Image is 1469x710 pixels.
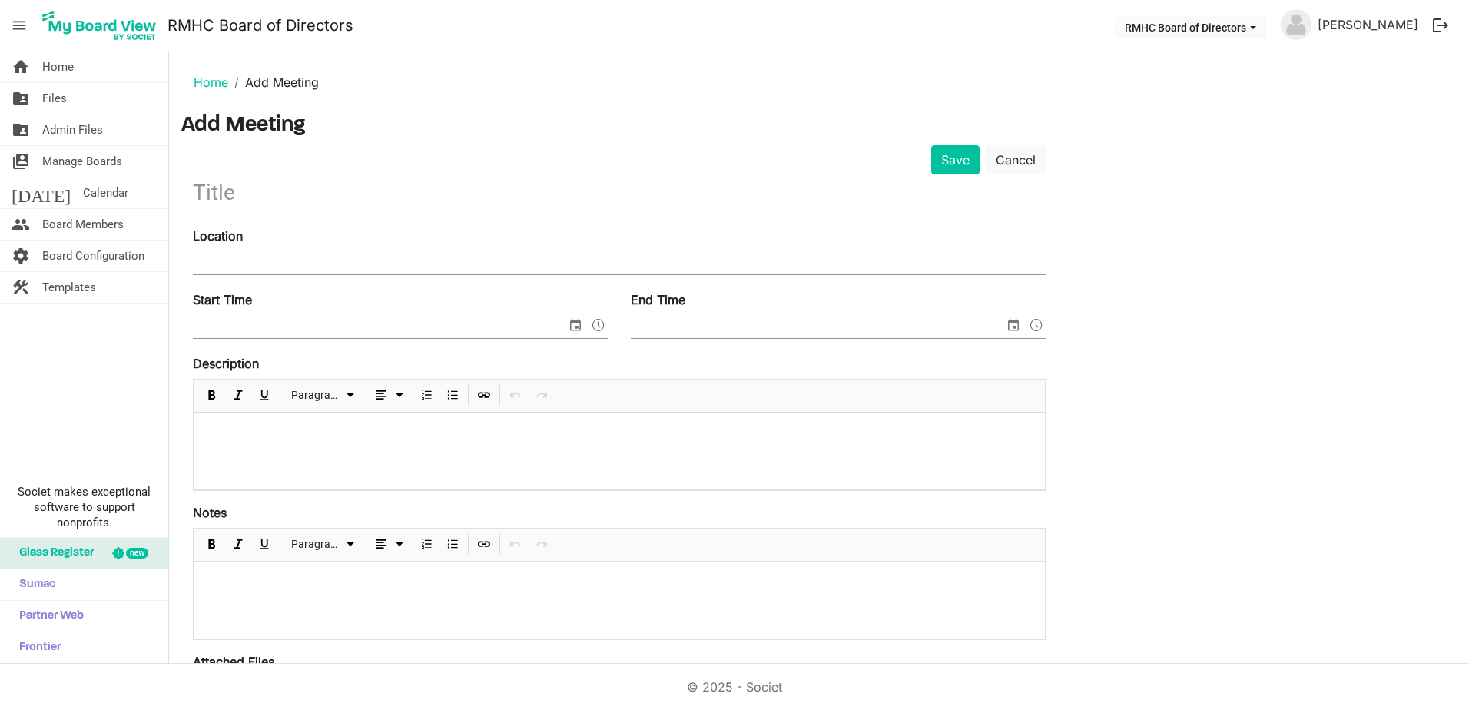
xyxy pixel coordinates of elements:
[42,83,67,114] span: Files
[42,51,74,82] span: Home
[225,380,251,412] div: Italic
[283,380,364,412] div: Formats
[12,569,55,600] span: Sumac
[986,145,1046,174] a: Cancel
[7,484,161,530] span: Societ makes exceptional software to support nonprofits.
[12,83,30,114] span: folder_shared
[416,386,437,405] button: Numbered List
[38,6,167,45] a: My Board View Logo
[126,548,148,559] div: new
[12,146,30,177] span: switch_account
[283,529,364,561] div: Formats
[167,10,353,41] a: RMHC Board of Directors
[416,535,437,554] button: Numbered List
[202,386,223,405] button: Bold
[38,6,161,45] img: My Board View Logo
[12,241,30,271] span: settings
[42,146,122,177] span: Manage Boards
[42,209,124,240] span: Board Members
[254,535,275,554] button: Underline
[42,241,144,271] span: Board Configuration
[199,380,225,412] div: Bold
[687,679,782,695] a: © 2025 - Societ
[251,380,277,412] div: Underline
[286,386,362,405] button: Paragraph dropdownbutton
[474,386,495,405] button: Insert Link
[443,535,463,554] button: Bulleted List
[364,529,414,561] div: Alignments
[199,529,225,561] div: Bold
[471,529,497,561] div: Insert Link
[366,386,411,405] button: dropdownbutton
[12,209,30,240] span: people
[443,386,463,405] button: Bulleted List
[1424,9,1457,41] button: logout
[1004,315,1023,335] span: select
[413,380,439,412] div: Numbered List
[631,290,685,309] label: End Time
[193,503,227,522] label: Notes
[439,529,466,561] div: Bulleted List
[193,290,252,309] label: Start Time
[566,315,585,335] span: select
[291,386,341,405] span: Paragraph
[291,535,341,554] span: Paragraph
[193,354,259,373] label: Description
[228,73,319,91] li: Add Meeting
[413,529,439,561] div: Numbered List
[83,177,128,208] span: Calendar
[5,11,34,40] span: menu
[42,114,103,145] span: Admin Files
[1311,9,1424,40] a: [PERSON_NAME]
[194,75,228,90] a: Home
[364,380,414,412] div: Alignments
[1115,16,1266,38] button: RMHC Board of Directors dropdownbutton
[181,113,1457,139] h3: Add Meeting
[1281,9,1311,40] img: no-profile-picture.svg
[471,380,497,412] div: Insert Link
[225,529,251,561] div: Italic
[193,227,243,245] label: Location
[12,632,61,663] span: Frontier
[193,174,1046,211] input: Title
[474,535,495,554] button: Insert Link
[228,386,249,405] button: Italic
[12,538,94,569] span: Glass Register
[12,601,84,632] span: Partner Web
[931,145,980,174] button: Save
[12,51,30,82] span: home
[193,652,274,671] label: Attached Files
[12,177,71,208] span: [DATE]
[286,535,362,554] button: Paragraph dropdownbutton
[228,535,249,554] button: Italic
[202,535,223,554] button: Bold
[12,272,30,303] span: construction
[366,535,411,554] button: dropdownbutton
[439,380,466,412] div: Bulleted List
[251,529,277,561] div: Underline
[254,386,275,405] button: Underline
[12,114,30,145] span: folder_shared
[42,272,96,303] span: Templates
